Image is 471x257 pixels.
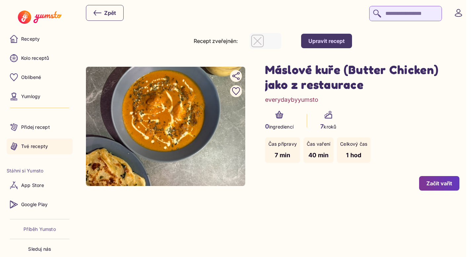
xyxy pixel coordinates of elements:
a: Yumlogy [7,89,73,104]
span: 0 [265,123,269,130]
p: Čas vaření [307,141,330,147]
img: Yumsto logo [18,11,61,24]
p: Sleduj nás [28,246,51,252]
p: kroků [320,122,336,131]
span: 1 hod [346,152,361,159]
a: App Store [7,177,73,193]
a: Přidej recept [7,119,73,135]
p: ingrediencí [265,122,294,131]
p: Čas přípravy [268,141,297,147]
span: 7 min [275,152,290,159]
a: Kolo receptů [7,50,73,66]
span: 40 min [308,152,329,159]
p: Oblíbené [21,74,41,81]
p: Yumlogy [21,93,40,100]
p: Kolo receptů [21,55,49,61]
a: Příběh Yumsto [23,226,56,233]
p: App Store [21,182,44,189]
span: 7 [320,123,324,130]
button: Začít vařit [419,176,459,191]
a: Oblíbené [7,69,73,85]
a: Google Play [7,197,73,212]
p: Přidej recept [21,124,50,130]
img: undefined [86,67,245,186]
div: Zpět [94,9,116,17]
div: Upravit recept [308,37,345,45]
a: everydaybyyumsto [265,95,318,104]
p: Celkový čas [340,141,367,147]
p: Recepty [21,36,40,42]
button: Zpět [86,5,124,21]
h1: Máslové kuře (Butter Chicken) jako z restaurace [265,62,460,92]
p: Google Play [21,201,48,208]
div: Začít vařit [426,180,452,187]
a: Recepty [7,31,73,47]
p: Tvé recepty [21,143,48,150]
button: Upravit recept [301,34,352,48]
li: Stáhni si Yumsto [7,167,73,174]
a: Tvé recepty [7,138,73,154]
label: Recept zveřejněn: [194,38,238,44]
